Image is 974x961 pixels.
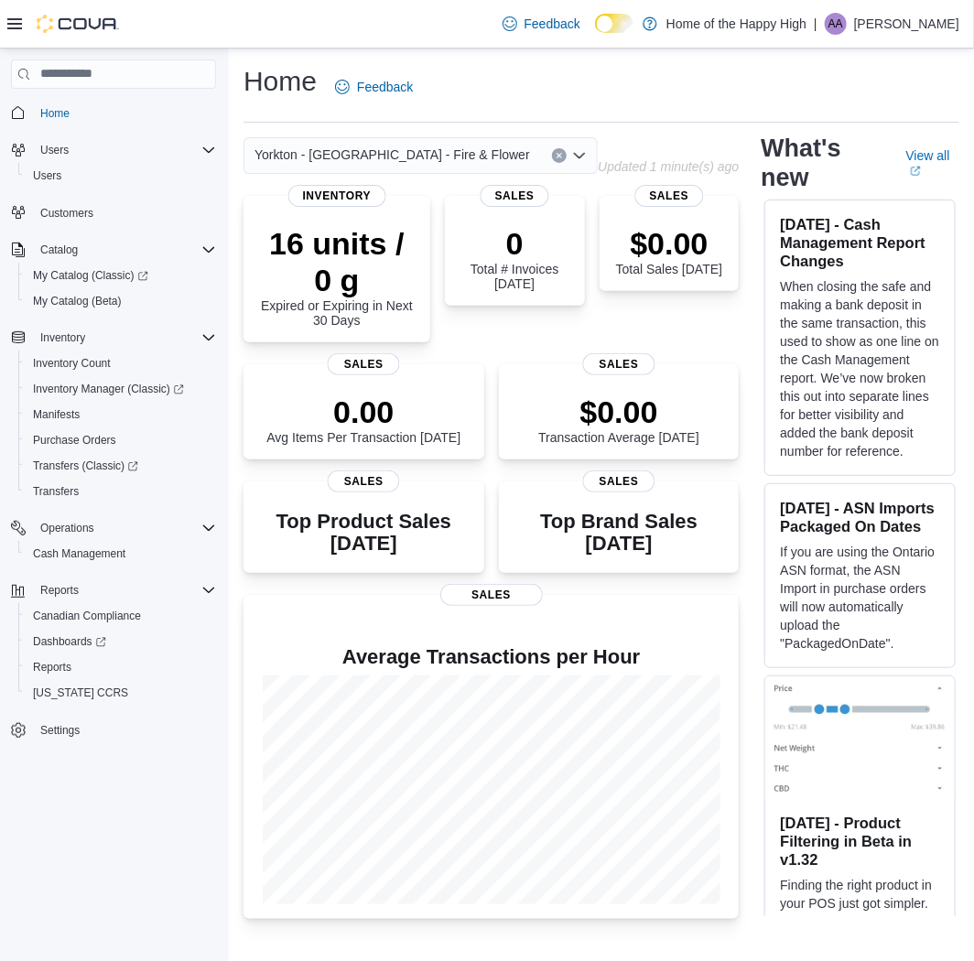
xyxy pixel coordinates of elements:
a: Feedback [495,5,588,42]
span: Catalog [33,239,216,261]
span: Operations [40,521,94,535]
button: Inventory [33,327,92,349]
button: Transfers [18,479,223,504]
p: When closing the safe and making a bank deposit in the same transaction, this used to show as one... [780,277,940,460]
a: Dashboards [26,631,114,653]
span: My Catalog (Classic) [26,265,216,286]
span: Transfers [26,480,216,502]
button: Reports [4,578,223,603]
span: Reports [33,579,216,601]
a: Transfers [26,480,86,502]
span: Washington CCRS [26,682,216,704]
button: My Catalog (Beta) [18,288,223,314]
span: Home [33,102,216,124]
span: My Catalog (Beta) [33,294,122,308]
div: Austin Antila [825,13,847,35]
a: Canadian Compliance [26,605,148,627]
button: Operations [4,515,223,541]
span: Inventory Manager (Classic) [33,382,184,396]
span: Sales [440,584,543,606]
a: [US_STATE] CCRS [26,682,135,704]
button: [US_STATE] CCRS [18,680,223,706]
button: Home [4,100,223,126]
span: Yorkton - [GEOGRAPHIC_DATA] - Fire & Flower [254,144,530,166]
span: Inventory [40,330,85,345]
button: Inventory Count [18,351,223,376]
a: Users [26,165,69,187]
a: Reports [26,656,79,678]
span: Customers [33,201,216,224]
span: Cash Management [33,546,125,561]
h3: [DATE] - Cash Management Report Changes [780,215,940,270]
a: Transfers (Classic) [18,453,223,479]
span: My Catalog (Beta) [26,290,216,312]
button: Users [4,137,223,163]
p: 16 units / 0 g [258,225,416,298]
button: Cash Management [18,541,223,567]
span: Inventory Count [26,352,216,374]
a: Manifests [26,404,87,426]
span: Sales [481,185,549,207]
span: Inventory Manager (Classic) [26,378,216,400]
span: Users [40,143,69,157]
span: Users [33,139,216,161]
button: Catalog [4,237,223,263]
span: Cash Management [26,543,216,565]
span: Sales [635,185,704,207]
span: Reports [26,656,216,678]
span: Purchase Orders [33,433,116,448]
button: Operations [33,517,102,539]
div: Avg Items Per Transaction [DATE] [266,394,460,445]
a: Purchase Orders [26,429,124,451]
h4: Average Transactions per Hour [258,646,724,668]
span: Canadian Compliance [33,609,141,623]
button: Open list of options [572,148,587,163]
button: Canadian Compliance [18,603,223,629]
span: Users [26,165,216,187]
p: [PERSON_NAME] [854,13,959,35]
svg: External link [910,166,921,177]
span: Sales [583,470,655,492]
span: Sales [583,353,655,375]
span: Reports [40,583,79,598]
div: Total Sales [DATE] [616,225,722,276]
h3: [DATE] - Product Filtering in Beta in v1.32 [780,814,940,869]
p: $0.00 [538,394,699,430]
span: Feedback [357,78,413,96]
span: Operations [33,517,216,539]
button: Purchase Orders [18,427,223,453]
button: Inventory [4,325,223,351]
button: Manifests [18,402,223,427]
button: Users [33,139,76,161]
a: Customers [33,202,101,224]
a: Inventory Manager (Classic) [26,378,191,400]
p: Home of the Happy High [666,13,806,35]
span: Purchase Orders [26,429,216,451]
h3: Top Product Sales [DATE] [258,511,470,555]
button: Settings [4,717,223,743]
h2: What's new [761,134,883,192]
span: [US_STATE] CCRS [33,686,128,700]
a: My Catalog (Classic) [18,263,223,288]
nav: Complex example [11,92,216,792]
span: Feedback [525,15,580,33]
span: Inventory [288,185,386,207]
p: 0 [460,225,570,262]
span: AA [828,13,843,35]
p: $0.00 [616,225,722,262]
a: Dashboards [18,629,223,654]
h3: [DATE] - ASN Imports Packaged On Dates [780,499,940,535]
input: Dark Mode [595,14,633,33]
button: Users [18,163,223,189]
span: Dashboards [33,634,106,649]
button: Clear input [552,148,567,163]
p: 0.00 [266,394,460,430]
a: Transfers (Classic) [26,455,146,477]
span: Inventory [33,327,216,349]
a: View allExternal link [906,148,959,178]
span: Settings [33,718,216,741]
span: Sales [328,470,400,492]
h3: Top Brand Sales [DATE] [514,511,725,555]
span: My Catalog (Classic) [33,268,148,283]
a: Cash Management [26,543,133,565]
